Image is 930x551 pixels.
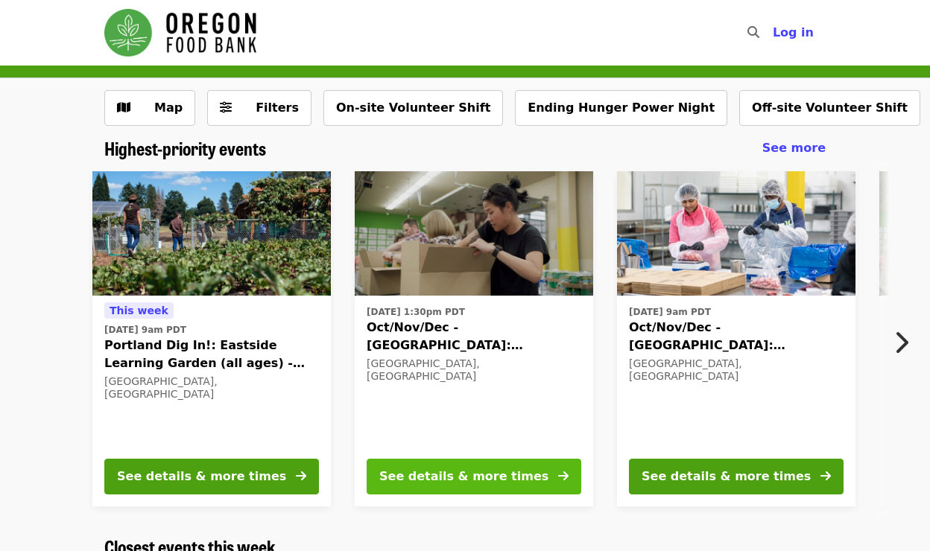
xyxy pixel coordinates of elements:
[762,141,826,155] span: See more
[207,90,311,126] button: Filters (0 selected)
[773,25,814,39] span: Log in
[642,468,811,485] div: See details & more times
[761,18,826,48] button: Log in
[893,328,908,357] i: chevron-right icon
[92,138,838,159] div: Highest-priority events
[629,459,844,494] button: See details & more times
[104,135,266,161] span: Highest-priority events
[768,15,780,51] input: Search
[739,90,920,126] button: Off-site Volunteer Shift
[220,101,232,115] i: sliders-h icon
[367,357,581,383] div: [GEOGRAPHIC_DATA], [GEOGRAPHIC_DATA]
[367,305,465,319] time: [DATE] 1:30pm PDT
[154,101,183,115] span: Map
[104,459,319,494] button: See details & more times
[110,305,168,316] span: This week
[92,171,331,296] img: Portland Dig In!: Eastside Learning Garden (all ages) - Aug/Sept/Oct organized by Oregon Food Bank
[617,171,855,506] a: See details for "Oct/Nov/Dec - Beaverton: Repack/Sort (age 10+)"
[747,25,759,39] i: search icon
[104,375,319,401] div: [GEOGRAPHIC_DATA], [GEOGRAPHIC_DATA]
[323,90,503,126] button: On-site Volunteer Shift
[104,9,256,57] img: Oregon Food Bank - Home
[367,459,581,494] button: See details & more times
[296,469,306,483] i: arrow-right icon
[629,357,844,383] div: [GEOGRAPHIC_DATA], [GEOGRAPHIC_DATA]
[881,322,930,363] button: Next item
[379,468,548,485] div: See details & more times
[515,90,727,126] button: Ending Hunger Power Night
[355,171,593,296] img: Oct/Nov/Dec - Portland: Repack/Sort (age 8+) organized by Oregon Food Bank
[762,139,826,157] a: See more
[117,101,130,115] i: map icon
[104,337,319,372] span: Portland Dig In!: Eastside Learning Garden (all ages) - Aug/Sept/Oct
[104,323,186,337] time: [DATE] 9am PDT
[629,305,711,319] time: [DATE] 9am PDT
[104,138,266,159] a: Highest-priority events
[117,468,286,485] div: See details & more times
[617,171,855,296] img: Oct/Nov/Dec - Beaverton: Repack/Sort (age 10+) organized by Oregon Food Bank
[558,469,569,483] i: arrow-right icon
[92,171,331,506] a: See details for "Portland Dig In!: Eastside Learning Garden (all ages) - Aug/Sept/Oct"
[820,469,831,483] i: arrow-right icon
[104,90,195,126] button: Show map view
[629,319,844,354] span: Oct/Nov/Dec - [GEOGRAPHIC_DATA]: Repack/Sort (age [DEMOGRAPHIC_DATA]+)
[355,171,593,506] a: See details for "Oct/Nov/Dec - Portland: Repack/Sort (age 8+)"
[256,101,299,115] span: Filters
[367,319,581,354] span: Oct/Nov/Dec - [GEOGRAPHIC_DATA]: Repack/Sort (age [DEMOGRAPHIC_DATA]+)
